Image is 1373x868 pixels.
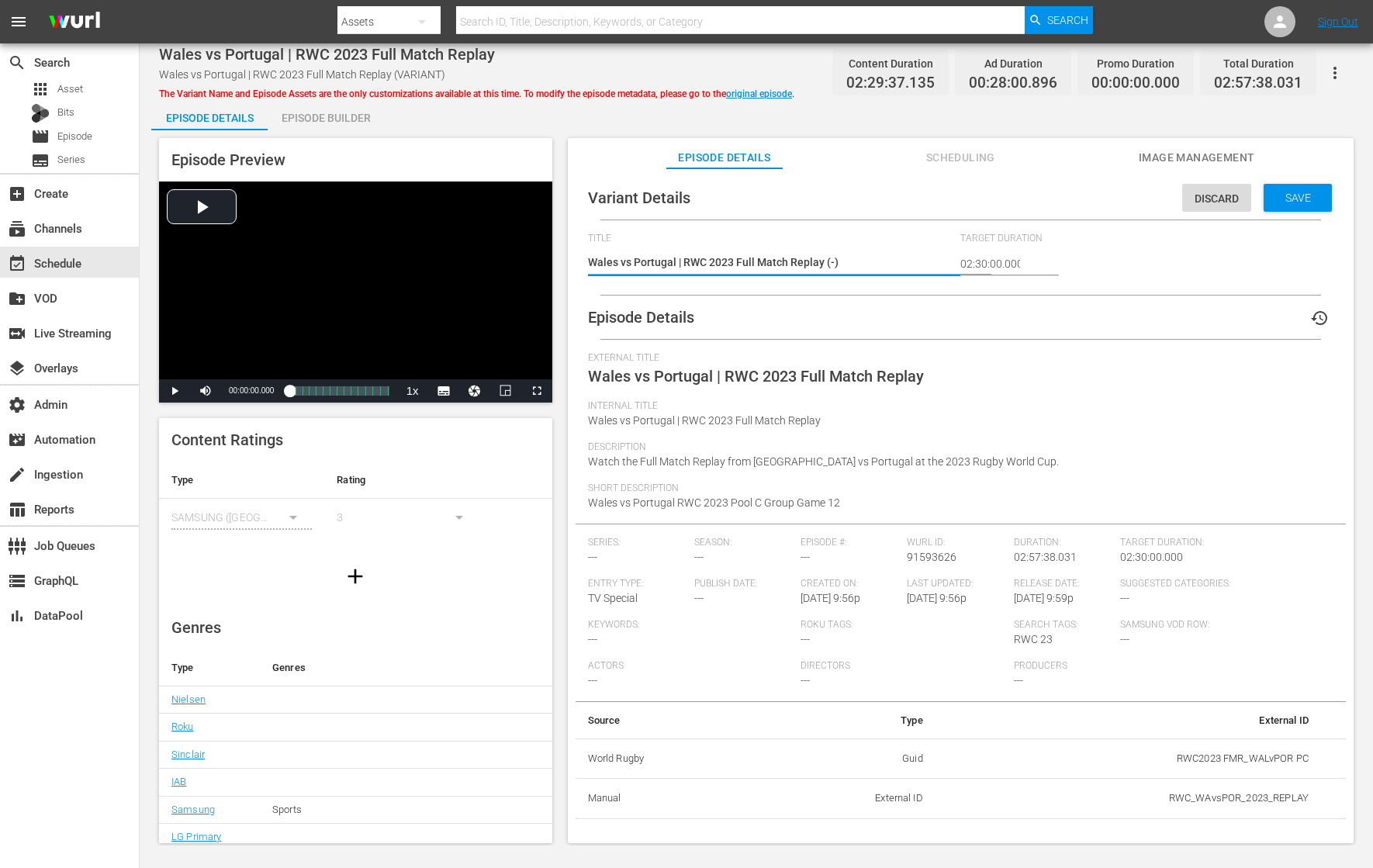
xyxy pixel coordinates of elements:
a: Nielsen [171,693,206,705]
a: Sinclair [171,749,205,760]
textarea: Wales vs Portugal | RWC 2023 Full Match Replay (VARIANT) [588,254,953,273]
span: Target Duration: [1120,537,1326,549]
a: Roku [171,721,194,732]
span: Episode #: [801,537,899,549]
button: Episode Builder [268,99,384,130]
span: Job Queues [8,537,26,555]
table: simple table [576,702,1346,819]
span: Episode Preview [171,150,285,169]
span: --- [588,633,597,645]
span: Admin [8,396,26,414]
div: Progress Bar [289,386,389,396]
span: 02:57:38.031 [1014,551,1077,563]
td: External ID [766,779,936,819]
span: Publish Date: [694,578,793,590]
span: [DATE] 9:59p [1014,592,1074,604]
div: Video Player [159,182,552,403]
span: Content Ratings [171,431,283,449]
th: Type [159,462,324,499]
span: 00:00:00.000 [1091,74,1180,92]
span: Title [588,233,953,245]
td: RWC_WAvsPOR_2023_REPLAY [936,779,1321,819]
span: RWC 23 [1014,633,1053,645]
span: Episode [31,127,50,146]
span: Channels [8,220,26,238]
span: Short Description [588,482,1326,495]
span: Wurl ID: [907,537,1005,549]
table: simple table [159,462,552,547]
span: Variant Details [588,188,690,207]
span: Scheduling [902,148,1019,168]
span: Bits [57,105,74,120]
span: Wales vs Portugal | RWC 2023 Full Match Replay [159,45,495,64]
div: Episode Details [151,99,268,137]
span: Samsung VOD Row: [1120,619,1219,631]
span: VOD [8,289,26,308]
span: Wales vs Portugal RWC 2023 Pool C Group Game 12 [588,496,840,509]
span: Wales vs Portugal | RWC 2023 Full Match Replay [588,367,924,386]
span: 91593626 [907,551,956,563]
a: IAB [171,776,186,787]
span: --- [1120,633,1129,645]
span: Save [1273,192,1323,204]
span: GraphQL [8,572,26,590]
span: Search Tags: [1014,619,1112,631]
span: 00:28:00.896 [969,74,1057,92]
span: Asset [31,80,50,99]
a: Samsung [171,804,215,815]
th: Type [766,702,936,739]
span: Episode Details [666,148,783,168]
span: Asset [57,81,83,97]
span: Automation [8,431,26,449]
span: Genres [171,618,221,637]
span: --- [694,551,704,563]
span: Live Streaming [8,324,26,343]
button: Save [1264,184,1332,212]
span: --- [801,674,810,686]
span: Season: [694,537,793,549]
span: The Variant Name and Episode Assets are the only customizations available at this time. To modify... [159,88,794,99]
span: [DATE] 9:56p [907,592,967,604]
button: Fullscreen [521,379,552,403]
span: Discard [1182,192,1251,205]
span: Reports [8,500,26,519]
span: --- [588,674,597,686]
button: Search [1025,6,1093,34]
span: Overlays [8,359,26,378]
span: Last Updated: [907,578,1005,590]
div: Content Duration [846,53,935,74]
span: Internal Title [588,400,1326,413]
th: Source [576,702,766,739]
button: Play [159,379,190,403]
span: Watch the Full Match Replay from [GEOGRAPHIC_DATA] vs Portugal at the 2023 Rugby World Cup. [588,455,1059,468]
span: Roku Tags: [801,619,1006,631]
span: Image Management [1139,148,1255,168]
span: Producers [1014,660,1219,673]
button: Mute [190,379,221,403]
span: --- [801,633,810,645]
span: 02:29:37.135 [846,74,935,92]
span: Series [31,151,50,170]
span: Wales vs Portugal | RWC 2023 Full Match Replay (VARIANT) [159,68,445,81]
td: Guid [766,738,936,779]
button: Playback Rate [397,379,428,403]
th: External ID [936,702,1321,739]
div: SAMSUNG ([GEOGRAPHIC_DATA] (the Republic of)) [171,496,312,539]
th: Genres [260,649,513,686]
span: Series [57,152,85,168]
span: Keywords: [588,619,794,631]
span: Episode [57,129,92,144]
button: history [1301,299,1338,337]
div: Bits [31,104,50,123]
span: Suggested Categories: [1120,578,1326,590]
span: [DATE] 9:56p [801,592,860,604]
div: 3 [337,496,477,539]
span: 00:00:00.000 [229,386,274,395]
th: Type [159,649,260,686]
div: Promo Duration [1091,53,1180,74]
span: 02:30:00.000 [1120,551,1183,563]
span: --- [801,551,810,563]
span: Directors [801,660,1006,673]
span: Search [1047,6,1088,34]
a: Sign Out [1318,16,1358,28]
